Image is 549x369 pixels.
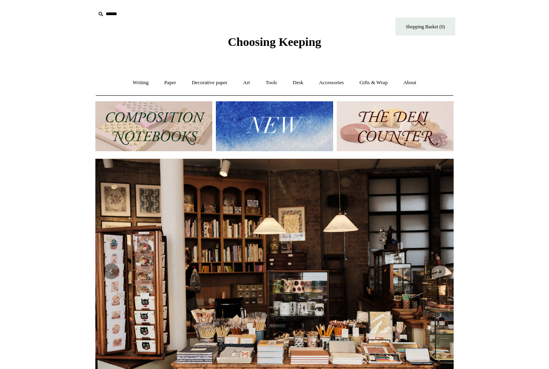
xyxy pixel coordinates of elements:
a: About [396,72,424,93]
a: Paper [157,72,184,93]
a: Gifts & Wrap [352,72,395,93]
a: Writing [126,72,156,93]
a: Choosing Keeping [228,41,321,47]
button: Next [430,263,446,279]
a: Tools [259,72,284,93]
button: Previous [103,263,119,279]
a: Art [236,72,257,93]
a: Decorative paper [185,72,235,93]
span: Choosing Keeping [228,35,321,48]
a: Shopping Basket (0) [395,18,455,36]
img: 202302 Composition ledgers.jpg__PID:69722ee6-fa44-49dd-a067-31375e5d54ec [95,101,212,151]
a: Accessories [312,72,351,93]
a: Desk [286,72,311,93]
img: The Deli Counter [337,101,454,151]
img: New.jpg__PID:f73bdf93-380a-4a35-bcfe-7823039498e1 [216,101,333,151]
